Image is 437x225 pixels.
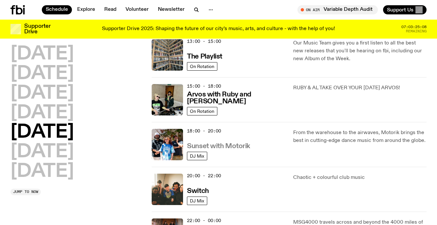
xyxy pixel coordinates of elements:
[10,104,74,122] button: [DATE]
[10,189,41,195] button: Jump to now
[152,174,183,205] img: A warm film photo of the switch team sitting close together. from left to right: Cedar, Lau, Sand...
[10,65,74,83] button: [DATE]
[187,197,207,205] a: DJ Mix
[187,107,217,115] a: On Rotation
[297,5,378,14] button: On AirVariable Depth Audit
[187,217,221,224] span: 22:00 - 00:00
[122,5,153,14] a: Volunteer
[42,5,72,14] a: Schedule
[187,52,222,60] a: The Playlist
[152,39,183,71] img: A corner shot of the fbi music library
[187,90,285,105] a: Arvos with Ruby and [PERSON_NAME]
[190,109,214,113] span: On Rotation
[10,123,74,142] button: [DATE]
[24,24,50,35] h3: Supporter Drive
[187,53,222,60] h3: The Playlist
[190,198,204,203] span: DJ Mix
[293,129,427,145] p: From the warehouse to the airwaves, Motorik brings the best in cutting-edge dance music from arou...
[187,173,221,179] span: 20:00 - 22:00
[152,129,183,160] img: Andrew, Reenie, and Pat stand in a row, smiling at the camera, in dappled light with a vine leafe...
[293,39,427,63] p: Our Music Team gives you a first listen to all the best new releases that you'll be hearing on fb...
[187,188,209,195] h3: Switch
[73,5,99,14] a: Explore
[406,29,427,33] span: Remaining
[187,142,250,150] a: Sunset with Motorik
[10,45,74,63] button: [DATE]
[401,25,427,29] span: 07:03:25:08
[387,7,413,13] span: Support Us
[187,62,217,71] a: On Rotation
[152,84,183,115] img: Ruby wears a Collarbones t shirt and pretends to play the DJ decks, Al sings into a pringles can....
[187,38,221,44] span: 13:00 - 15:00
[13,190,38,194] span: Jump to now
[383,5,427,14] button: Support Us
[187,91,285,105] h3: Arvos with Ruby and [PERSON_NAME]
[190,153,204,158] span: DJ Mix
[154,5,189,14] a: Newsletter
[293,174,427,182] p: Chaotic + colourful club music
[187,152,207,160] a: DJ Mix
[187,143,250,150] h3: Sunset with Motorik
[187,83,221,89] span: 15:00 - 18:00
[293,84,427,92] p: RUBY & AL TAKE OVER YOUR [DATE] ARVOS!
[10,163,74,181] button: [DATE]
[190,64,214,69] span: On Rotation
[10,143,74,161] button: [DATE]
[187,186,209,195] a: Switch
[100,5,120,14] a: Read
[102,26,335,32] p: Supporter Drive 2025: Shaping the future of our city’s music, arts, and culture - with the help o...
[10,84,74,103] button: [DATE]
[187,128,221,134] span: 18:00 - 20:00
